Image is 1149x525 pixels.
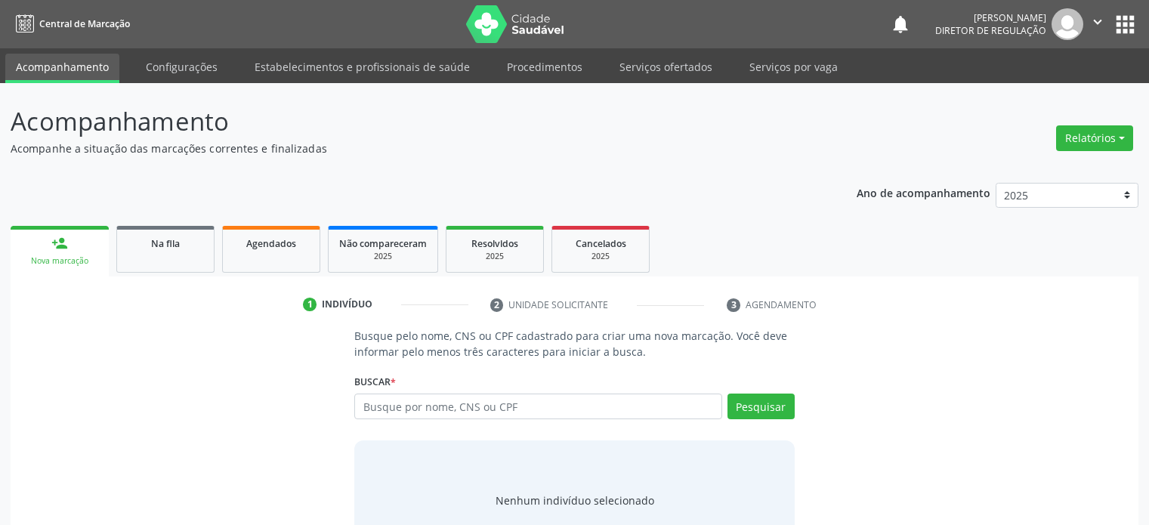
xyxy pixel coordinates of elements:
[471,237,518,250] span: Resolvidos
[727,394,795,419] button: Pesquisar
[354,394,721,419] input: Busque por nome, CNS ou CPF
[303,298,317,311] div: 1
[857,183,990,202] p: Ano de acompanhamento
[354,328,794,360] p: Busque pelo nome, CNS ou CPF cadastrado para criar uma nova marcação. Você deve informar pelo men...
[1056,125,1133,151] button: Relatórios
[609,54,723,80] a: Serviços ofertados
[21,255,98,267] div: Nova marcação
[1083,8,1112,40] button: 
[246,237,296,250] span: Agendados
[11,11,130,36] a: Central de Marcação
[576,237,626,250] span: Cancelados
[11,103,800,141] p: Acompanhamento
[563,251,638,262] div: 2025
[935,24,1046,37] span: Diretor de regulação
[135,54,228,80] a: Configurações
[151,237,180,250] span: Na fila
[244,54,480,80] a: Estabelecimentos e profissionais de saúde
[496,54,593,80] a: Procedimentos
[1112,11,1138,38] button: apps
[496,493,654,508] div: Nenhum indivíduo selecionado
[739,54,848,80] a: Serviços por vaga
[890,14,911,35] button: notifications
[11,141,800,156] p: Acompanhe a situação das marcações correntes e finalizadas
[1052,8,1083,40] img: img
[51,235,68,252] div: person_add
[935,11,1046,24] div: [PERSON_NAME]
[354,370,396,394] label: Buscar
[5,54,119,83] a: Acompanhamento
[322,298,372,311] div: Indivíduo
[339,237,427,250] span: Não compareceram
[39,17,130,30] span: Central de Marcação
[1089,14,1106,30] i: 
[457,251,533,262] div: 2025
[339,251,427,262] div: 2025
